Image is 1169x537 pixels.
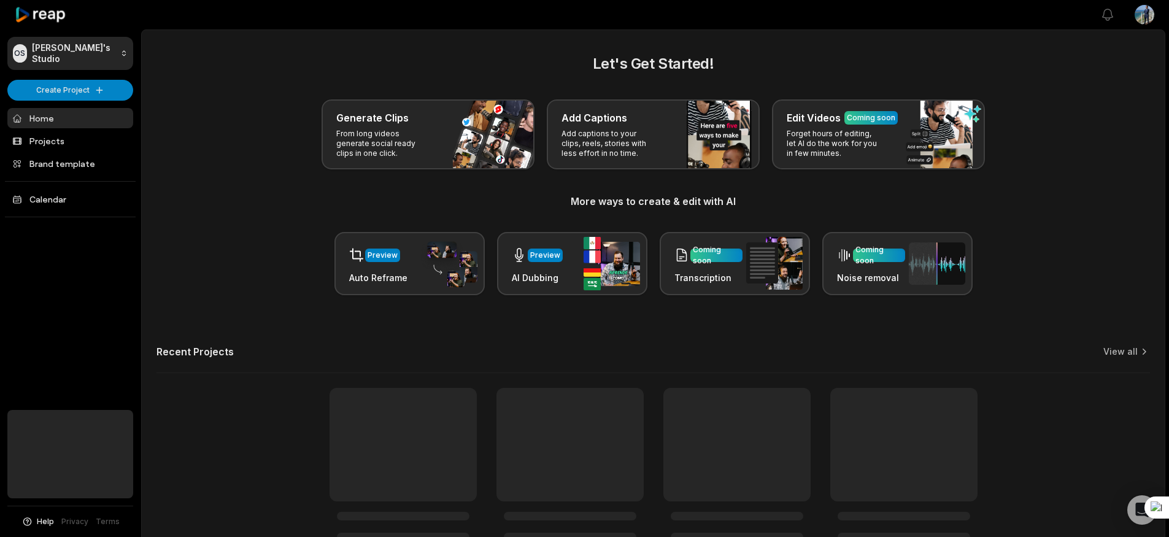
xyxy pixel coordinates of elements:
a: Projects [7,131,133,151]
h3: Noise removal [837,271,905,284]
img: auto_reframe.png [421,240,477,288]
h3: Add Captions [561,110,627,125]
div: Preview [530,250,560,261]
p: Forget hours of editing, let AI do the work for you in few minutes. [787,129,882,158]
h3: More ways to create & edit with AI [156,194,1150,209]
a: Home [7,108,133,128]
img: noise_removal.png [909,242,965,285]
button: Create Project [7,80,133,101]
a: Calendar [7,189,133,209]
h2: Recent Projects [156,346,234,358]
h3: Edit Videos [787,110,841,125]
div: OS [13,44,27,63]
div: Coming soon [693,244,740,266]
h3: Transcription [674,271,743,284]
div: Coming soon [855,244,903,266]
a: View all [1103,346,1138,358]
a: Terms [96,516,120,527]
button: Help [21,516,54,527]
span: Help [37,516,54,527]
div: Open Intercom Messenger [1127,495,1157,525]
div: Coming soon [847,112,895,123]
h3: AI Dubbing [512,271,563,284]
p: [PERSON_NAME]'s Studio [32,42,115,64]
img: ai_dubbing.png [584,237,640,290]
div: Preview [368,250,398,261]
a: Privacy [61,516,88,527]
p: From long videos generate social ready clips in one click. [336,129,431,158]
h3: Auto Reframe [349,271,407,284]
a: Brand template [7,153,133,174]
p: Add captions to your clips, reels, stories with less effort in no time. [561,129,657,158]
h3: Generate Clips [336,110,409,125]
h2: Let's Get Started! [156,53,1150,75]
img: transcription.png [746,237,803,290]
